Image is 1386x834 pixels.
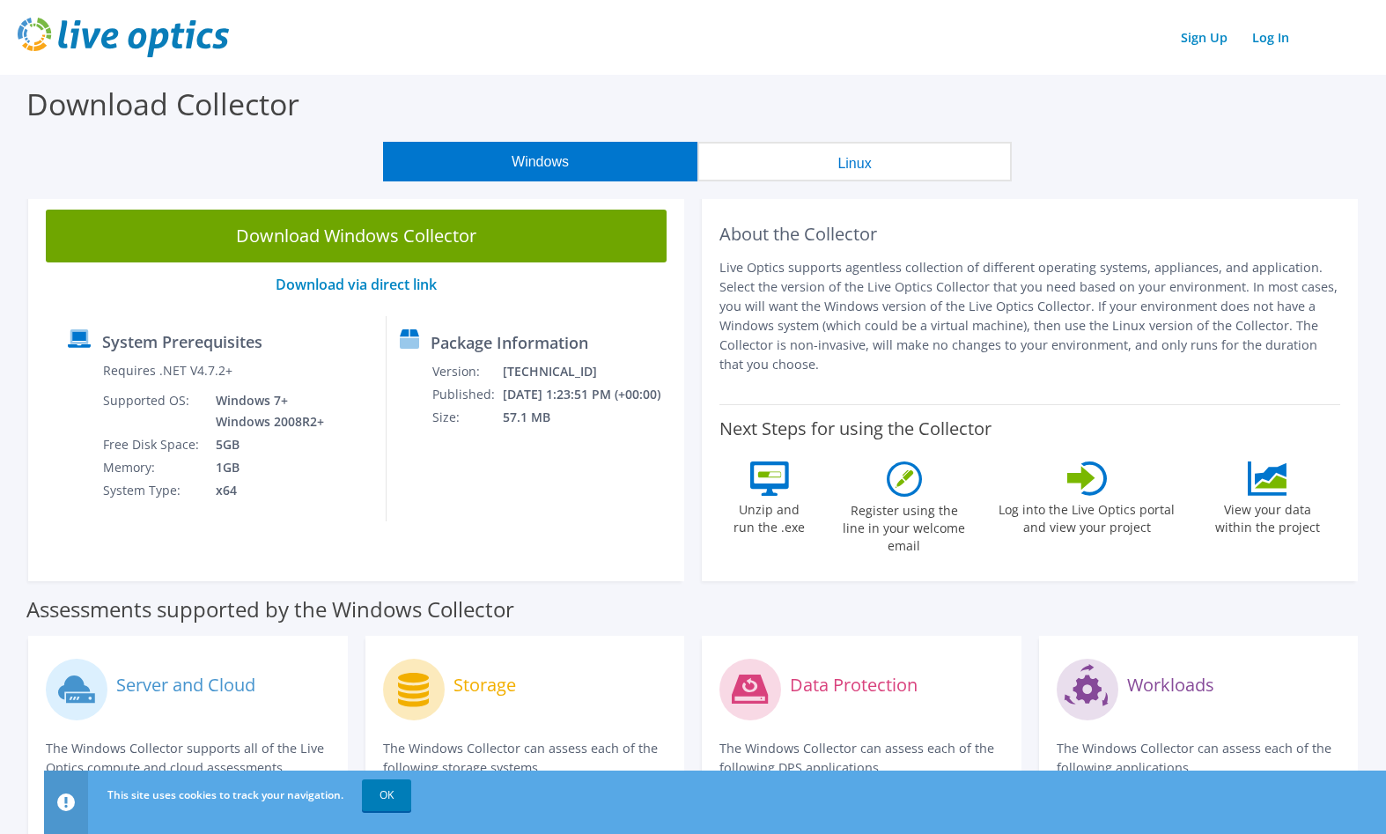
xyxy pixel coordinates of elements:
p: The Windows Collector can assess each of the following applications. [1057,739,1341,778]
td: [DATE] 1:23:51 PM (+00:00) [502,383,676,406]
label: Assessments supported by the Windows Collector [26,601,514,618]
td: 57.1 MB [502,406,676,429]
img: live_optics_svg.svg [18,18,229,57]
label: View your data within the project [1204,496,1331,536]
label: Package Information [431,334,588,351]
button: Linux [697,142,1012,181]
label: Data Protection [790,676,918,694]
p: Live Optics supports agentless collection of different operating systems, appliances, and applica... [719,258,1340,374]
a: OK [362,779,411,811]
span: This site uses cookies to track your navigation. [107,787,343,802]
label: Next Steps for using the Collector [719,418,992,439]
h2: About the Collector [719,224,1340,245]
button: Windows [383,142,697,181]
label: Requires .NET V4.7.2+ [103,362,232,380]
td: Memory: [102,456,203,479]
td: Supported OS: [102,389,203,433]
td: [TECHNICAL_ID] [502,360,676,383]
td: Free Disk Space: [102,433,203,456]
label: Server and Cloud [116,676,255,694]
a: Log In [1243,25,1298,50]
label: Register using the line in your welcome email [838,497,970,555]
td: Size: [431,406,502,429]
td: Version: [431,360,502,383]
label: System Prerequisites [102,333,262,351]
a: Download via direct link [276,275,437,294]
td: 5GB [203,433,328,456]
label: Download Collector [26,84,299,124]
p: The Windows Collector supports all of the Live Optics compute and cloud assessments. [46,739,330,778]
label: Workloads [1127,676,1214,694]
p: The Windows Collector can assess each of the following DPS applications. [719,739,1004,778]
label: Log into the Live Optics portal and view your project [998,496,1176,536]
td: System Type: [102,479,203,502]
p: The Windows Collector can assess each of the following storage systems. [383,739,667,778]
label: Storage [453,676,516,694]
td: x64 [203,479,328,502]
label: Unzip and run the .exe [729,496,810,536]
a: Download Windows Collector [46,210,667,262]
td: Windows 7+ Windows 2008R2+ [203,389,328,433]
a: Sign Up [1172,25,1236,50]
td: 1GB [203,456,328,479]
td: Published: [431,383,502,406]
